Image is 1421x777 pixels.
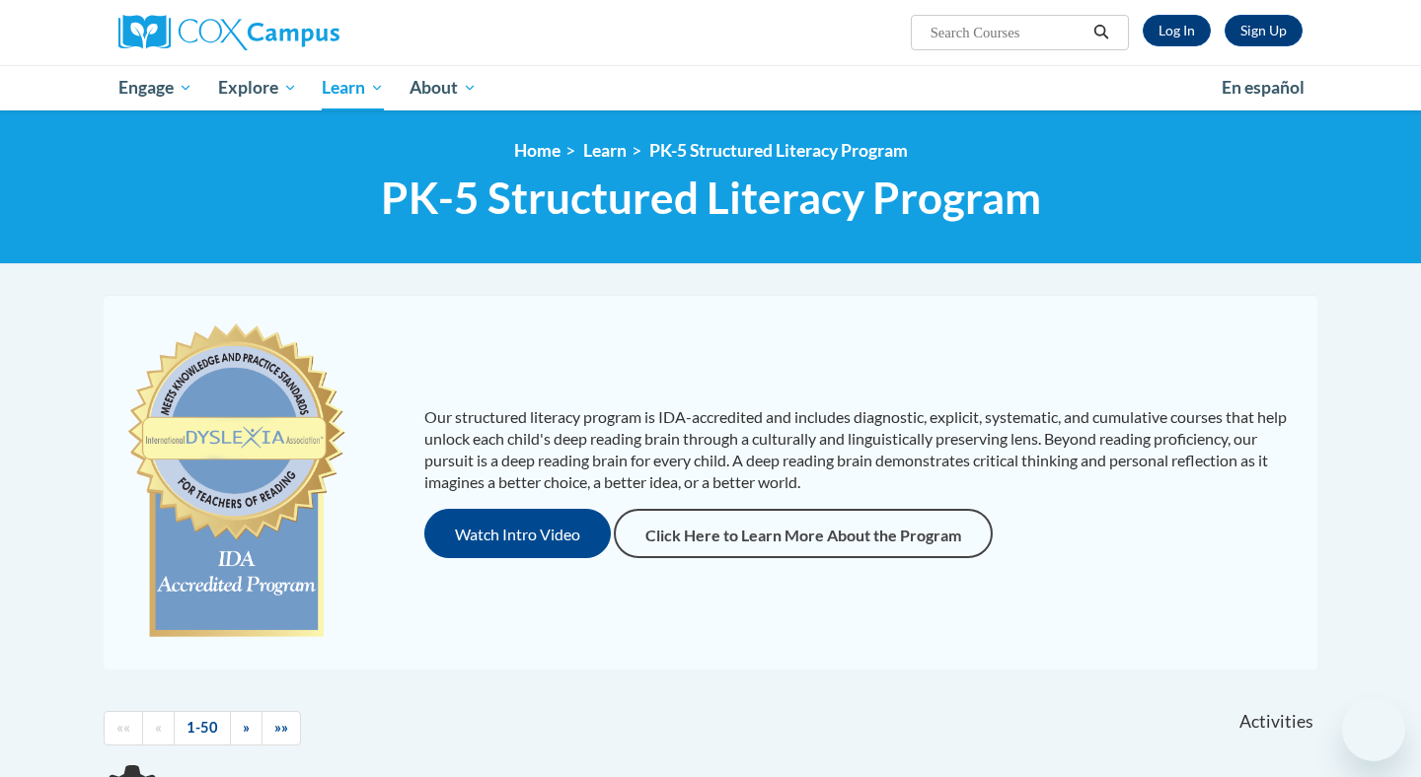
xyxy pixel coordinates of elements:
span: PK-5 Structured Literacy Program [381,172,1041,224]
a: Explore [205,65,310,110]
span: Explore [218,76,297,100]
a: Learn [309,65,397,110]
span: « [155,719,162,736]
a: About [397,65,489,110]
button: Search [1086,21,1116,44]
button: Watch Intro Video [424,509,611,558]
a: Home [514,140,561,161]
a: 1-50 [174,711,231,745]
img: Cox Campus [118,15,339,50]
a: Cox Campus [118,15,493,50]
span: «« [116,719,130,736]
a: Next [230,711,262,745]
a: End [262,711,301,745]
span: Engage [118,76,192,100]
input: Search Courses [929,21,1086,44]
a: Previous [142,711,175,745]
a: En español [1209,67,1317,108]
img: c477cda6-e343-453b-bfce-d6f9e9818e1c.png [123,315,349,650]
a: Click Here to Learn More About the Program [614,509,993,558]
p: Our structured literacy program is IDA-accredited and includes diagnostic, explicit, systematic, ... [424,406,1298,493]
a: Register [1225,15,1303,46]
iframe: Button to launch messaging window [1342,698,1405,761]
span: En español [1222,77,1305,98]
span: »» [274,719,288,736]
span: Learn [322,76,384,100]
a: Engage [106,65,205,110]
span: About [410,76,477,100]
a: PK-5 Structured Literacy Program [649,140,908,161]
div: Main menu [89,65,1332,110]
span: Activities [1239,711,1313,733]
a: Log In [1143,15,1211,46]
a: Begining [104,711,143,745]
span: » [243,719,250,736]
a: Learn [583,140,627,161]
